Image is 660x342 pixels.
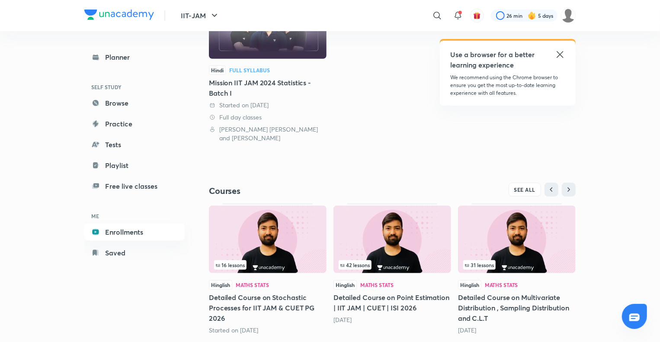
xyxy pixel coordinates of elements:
div: left [339,260,446,270]
div: left [463,260,570,270]
span: 16 lessons [216,262,245,268]
div: infosection [214,260,321,270]
h5: Use a browser for a better learning experience [450,49,536,70]
div: Started on 16 Feb 2023 [209,101,327,110]
div: Maths Stats [236,282,269,287]
img: streak [528,11,536,20]
button: SEE ALL [509,183,541,197]
div: left [214,260,321,270]
div: Full Syllabus [229,68,270,73]
img: Thumbnail [209,206,327,273]
h4: Courses [209,185,392,197]
img: Farhan Niazi [561,8,576,23]
a: Company Logo [84,10,154,22]
a: Enrollments [84,223,185,241]
a: Playlist [84,157,185,174]
div: infocontainer [214,260,321,270]
span: Hindi [209,65,226,75]
div: Detailed Course on Stochastic Processes for IIT JAM & CUET PG 2026 [209,203,327,334]
div: infocontainer [463,260,570,270]
span: 31 lessons [465,262,494,268]
img: Thumbnail [333,206,451,273]
div: Maths Stats [485,282,518,287]
h6: ME [84,209,185,223]
div: Ashish Kumar Garg and Harsh Jaiswal [209,125,327,142]
div: Mission IIT JAM 2024 Statistics - Batch I [209,77,327,98]
div: infosection [339,260,446,270]
img: Thumbnail [458,206,576,273]
button: avatar [470,9,484,23]
a: Practice [84,115,185,132]
div: 3 months ago [458,326,576,335]
button: IIT-JAM [176,7,225,24]
a: Free live classes [84,177,185,195]
span: Hinglish [209,280,232,290]
a: Planner [84,48,185,66]
div: Maths Stats [360,282,394,287]
img: avatar [473,12,481,19]
a: Tests [84,136,185,153]
div: Detailed Course on Multivariate Distribution , Sampling Distribution and C.L.T [458,203,576,334]
h5: Detailed Course on Point Estimation | IIT JAM | CUET | ISI 2026 [333,292,451,313]
a: Browse [84,94,185,112]
span: SEE ALL [514,187,536,193]
h6: SELF STUDY [84,80,185,94]
h5: Detailed Course on Stochastic Processes for IIT JAM & CUET PG 2026 [209,292,327,323]
a: Saved [84,244,185,261]
img: Company Logo [84,10,154,20]
div: Started on Sep 24 [209,326,327,335]
div: infocontainer [339,260,446,270]
p: We recommend using the Chrome browser to ensure you get the most up-to-date learning experience w... [450,74,565,97]
div: 1 month ago [333,316,451,324]
div: Full day classes [209,113,327,122]
span: Hinglish [458,280,481,290]
span: 42 lessons [340,262,370,268]
h5: Detailed Course on Multivariate Distribution , Sampling Distribution and C.L.T [458,292,576,323]
div: infosection [463,260,570,270]
div: Detailed Course on Point Estimation | IIT JAM | CUET | ISI 2026 [333,203,451,324]
span: Hinglish [333,280,357,290]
